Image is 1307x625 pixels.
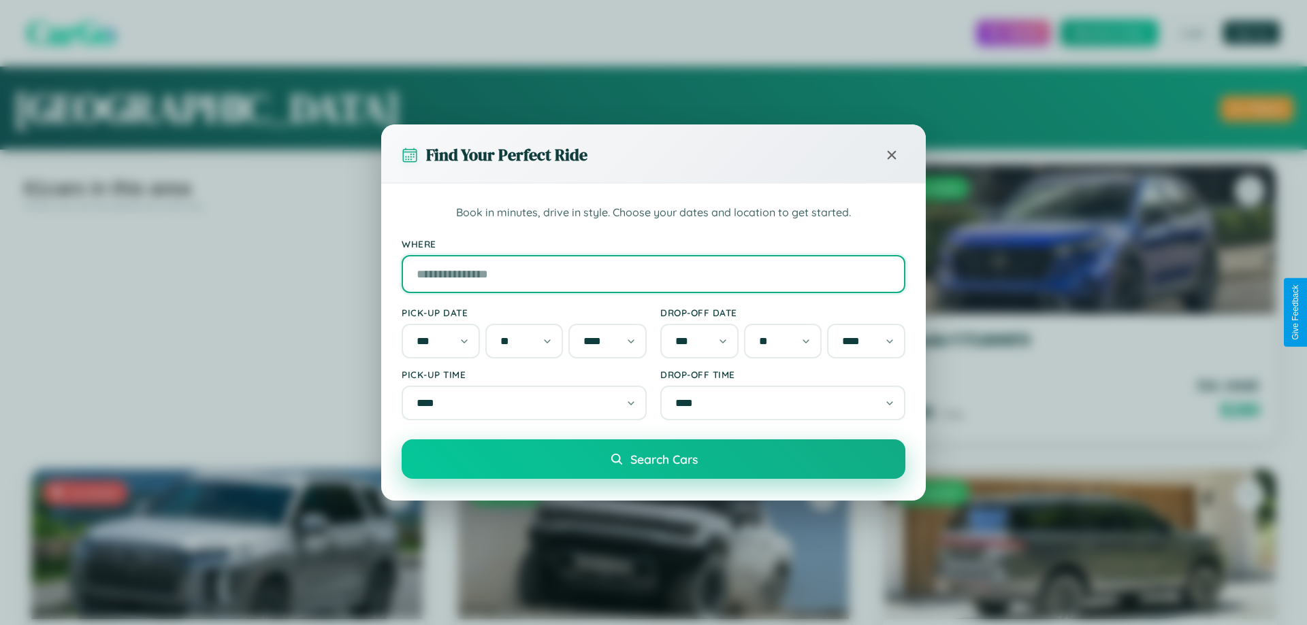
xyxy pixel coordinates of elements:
label: Pick-up Time [402,369,647,380]
label: Drop-off Date [660,307,905,318]
label: Drop-off Time [660,369,905,380]
p: Book in minutes, drive in style. Choose your dates and location to get started. [402,204,905,222]
label: Pick-up Date [402,307,647,318]
h3: Find Your Perfect Ride [426,143,587,166]
button: Search Cars [402,439,905,479]
span: Search Cars [630,452,698,467]
label: Where [402,238,905,250]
